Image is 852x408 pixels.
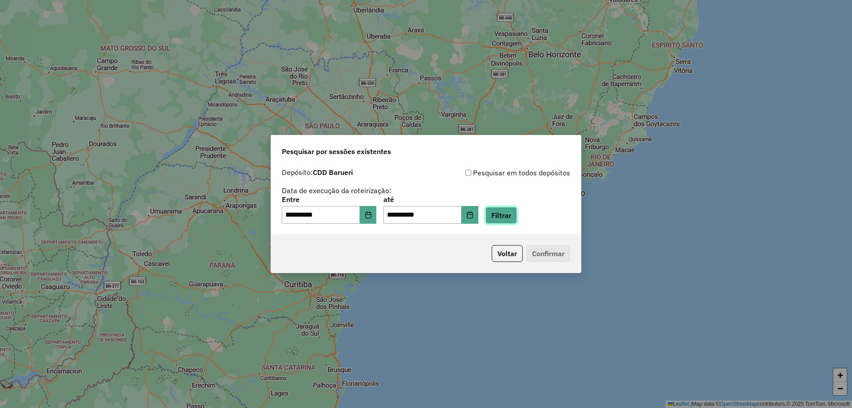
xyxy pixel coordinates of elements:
strong: CDD Barueri [313,168,353,177]
label: Entre [282,194,376,205]
div: Pesquisar em todos depósitos [426,167,570,178]
label: Data de execução da roteirização: [282,185,391,196]
label: até [383,194,478,205]
button: Choose Date [461,206,478,224]
button: Voltar [492,245,523,262]
span: Pesquisar por sessões existentes [282,146,391,157]
button: Choose Date [360,206,377,224]
button: Filtrar [485,207,517,224]
label: Depósito: [282,167,353,178]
